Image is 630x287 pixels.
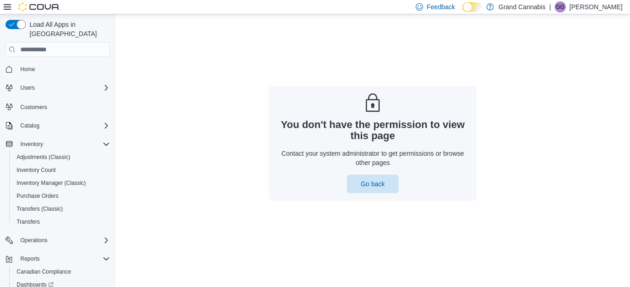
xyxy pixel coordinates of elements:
button: Users [2,81,114,94]
span: Inventory Manager (Classic) [17,179,86,187]
p: | [549,1,551,12]
span: Catalog [20,122,39,129]
span: Inventory Manager (Classic) [13,177,110,189]
h3: You don't have the permission to view this page [276,119,469,141]
span: Adjustments (Classic) [13,152,110,163]
button: Reports [17,253,43,264]
span: Operations [20,237,48,244]
span: Inventory [20,140,43,148]
span: Reports [17,253,110,264]
input: Dark Mode [462,2,482,12]
a: Purchase Orders [13,190,62,202]
button: Catalog [17,120,43,131]
p: [PERSON_NAME] [569,1,623,12]
span: Inventory Count [13,165,110,176]
span: Purchase Orders [17,192,59,200]
span: Feedback [427,2,455,12]
a: Inventory Count [13,165,60,176]
button: Purchase Orders [9,189,114,202]
span: Catalog [17,120,110,131]
button: Canadian Compliance [9,265,114,278]
span: Canadian Compliance [17,268,71,275]
button: Adjustments (Classic) [9,151,114,164]
span: Operations [17,235,110,246]
button: Reports [2,252,114,265]
a: Adjustments (Classic) [13,152,74,163]
span: Transfers [13,216,110,227]
span: Transfers (Classic) [13,203,110,214]
a: Canadian Compliance [13,266,75,277]
button: Inventory [2,138,114,151]
span: Load All Apps in [GEOGRAPHIC_DATA] [26,20,110,38]
button: Inventory Count [9,164,114,177]
span: Home [17,63,110,75]
button: Transfers [9,215,114,228]
a: Transfers (Classic) [13,203,67,214]
button: Inventory [17,139,47,150]
a: Customers [17,102,51,113]
button: Go back [347,175,399,193]
button: Customers [2,100,114,113]
span: Transfers (Classic) [17,205,63,213]
span: Reports [20,255,40,263]
button: Operations [2,234,114,247]
a: Transfers [13,216,43,227]
span: Customers [17,101,110,112]
span: GG [556,1,565,12]
span: Adjustments (Classic) [17,153,70,161]
button: Home [2,62,114,76]
a: Inventory Manager (Classic) [13,177,90,189]
img: Cova [18,2,60,12]
span: Users [20,84,35,92]
button: Operations [17,235,51,246]
span: Inventory Count [17,166,56,174]
p: Grand Cannabis [498,1,545,12]
button: Inventory Manager (Classic) [9,177,114,189]
span: Purchase Orders [13,190,110,202]
button: Users [17,82,38,93]
span: Canadian Compliance [13,266,110,277]
span: Transfers [17,218,40,226]
p: Contact your system administrator to get permissions or browse other pages [276,149,469,167]
button: Transfers (Classic) [9,202,114,215]
span: Home [20,66,35,73]
span: Go back [361,179,385,189]
span: Inventory [17,139,110,150]
span: Users [17,82,110,93]
span: Customers [20,104,47,111]
div: Greg Gaudreau [555,1,566,12]
a: Home [17,64,39,75]
button: Catalog [2,119,114,132]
